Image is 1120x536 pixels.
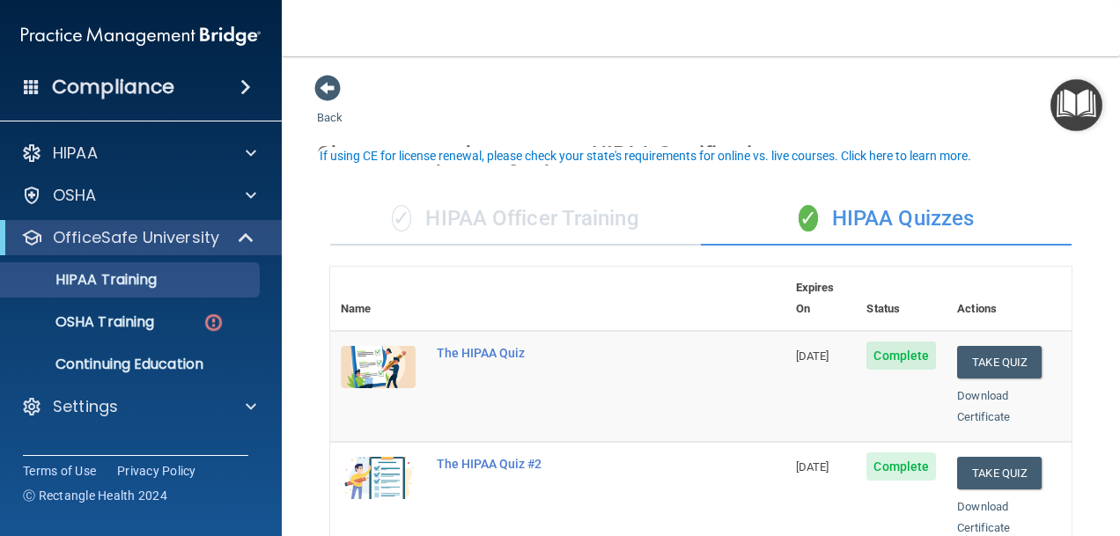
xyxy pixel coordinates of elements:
span: [DATE] [796,349,829,363]
div: HIPAA Quizzes [701,193,1072,246]
a: HIPAA [21,143,256,164]
h4: Compliance [52,75,174,99]
th: Expires On [785,267,857,331]
th: Status [856,267,947,331]
div: Choose one path to get your HIPAA Certification [317,128,1085,180]
a: Download Certificate [957,389,1010,423]
div: The HIPAA Quiz [437,346,697,360]
button: Take Quiz [957,346,1042,378]
a: OSHA [21,185,256,206]
span: Ⓒ Rectangle Health 2024 [23,487,167,504]
div: HIPAA Officer Training [330,193,701,246]
button: Take Quiz [957,457,1042,489]
span: [DATE] [796,460,829,474]
span: ✓ [799,205,818,231]
img: PMB logo [21,18,261,54]
p: OSHA Training [11,313,154,331]
p: OfficeSafe University [53,227,219,248]
a: Terms of Use [23,462,96,480]
span: ✓ [392,205,411,231]
p: HIPAA Training [11,271,157,289]
button: Open Resource Center [1050,79,1102,131]
img: danger-circle.6113f641.png [203,312,225,334]
a: Privacy Policy [117,462,196,480]
span: Complete [866,341,936,370]
th: Actions [947,267,1072,331]
a: OfficeSafe University [21,227,255,248]
a: Download Certificate [957,500,1010,534]
p: Continuing Education [11,356,252,373]
button: If using CE for license renewal, please check your state's requirements for online vs. live cours... [317,147,974,165]
p: HIPAA [53,143,98,164]
span: Complete [866,452,936,481]
a: Back [317,90,343,124]
p: OSHA [53,185,97,206]
th: Name [330,267,426,331]
a: Settings [21,396,256,417]
p: Settings [53,396,118,417]
div: The HIPAA Quiz #2 [437,457,697,471]
div: If using CE for license renewal, please check your state's requirements for online vs. live cours... [320,150,971,162]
